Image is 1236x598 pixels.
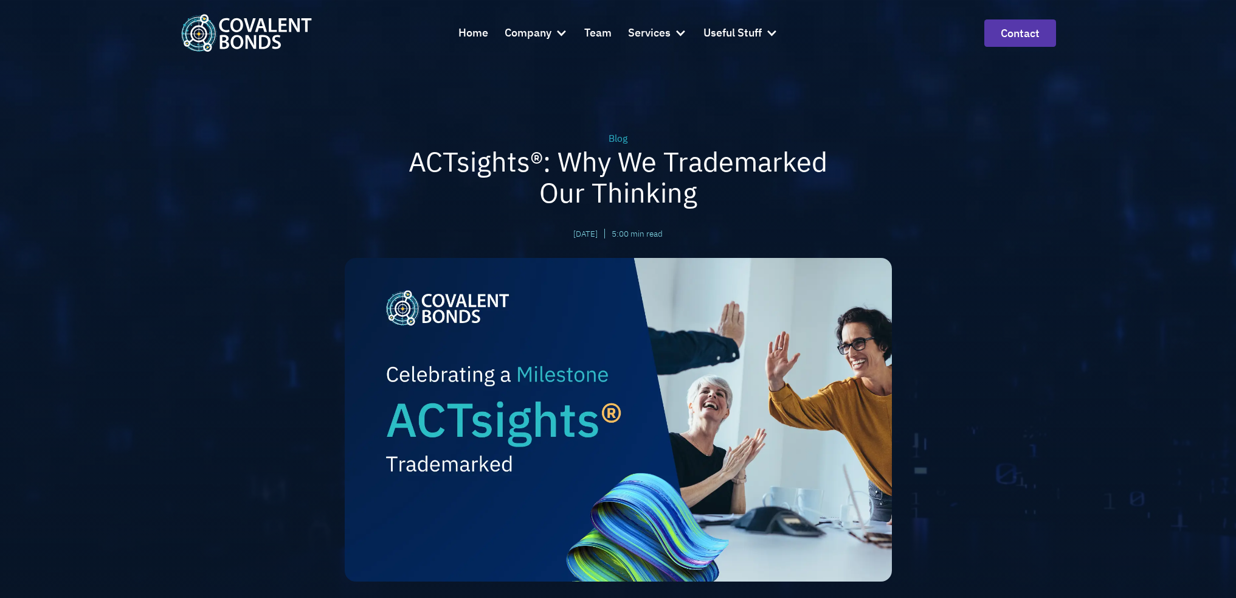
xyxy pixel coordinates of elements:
div: | [603,225,606,242]
div: Company [505,16,568,49]
div: Company [505,24,551,42]
a: contact [984,19,1056,47]
div: Blog [345,131,892,146]
div: Team [584,24,612,42]
div: Services [628,16,687,49]
img: ACTsights®: Why We Trademarked Our Thinking [345,258,892,582]
div: Home [458,24,488,42]
div: [DATE] [573,228,598,240]
div: Services [628,24,671,42]
a: Home [458,16,488,49]
a: home [181,14,312,51]
div: Useful Stuff [703,16,778,49]
img: Covalent Bonds White / Teal Logo [181,14,312,51]
div: Useful Stuff [703,24,762,42]
h1: ACTsights®: Why We Trademarked Our Thinking [345,146,892,209]
a: Team [584,16,612,49]
div: 5:00 min read [612,228,663,240]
